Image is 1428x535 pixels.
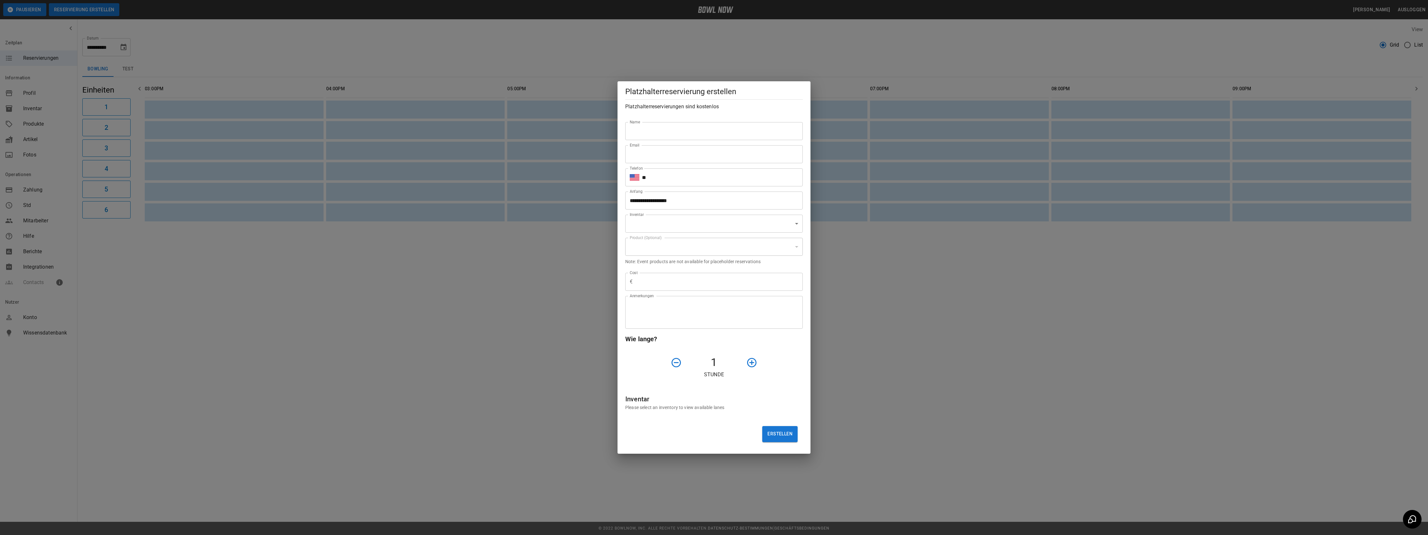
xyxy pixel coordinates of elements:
h5: Platzhalterreservierung erstellen [625,86,803,97]
h6: Platzhalterreservierungen sind kostenlos [625,102,803,111]
div: ​ [625,215,803,233]
p: Please select an inventory to view available lanes [625,404,803,411]
h6: Wie lange? [625,334,803,344]
label: Anfang [630,189,643,194]
p: Note: Event products are not available for placeholder reservations [625,258,803,265]
input: Choose date, selected date is Sep 29, 2025 [625,192,798,210]
p: € [630,278,633,286]
label: Telefon [630,165,643,171]
button: Select country [630,173,639,182]
h6: Inventar [625,394,803,404]
h4: 1 [684,356,744,369]
p: Stunde [625,371,803,379]
button: Erstellen [762,426,798,442]
div: ​ [625,238,803,256]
